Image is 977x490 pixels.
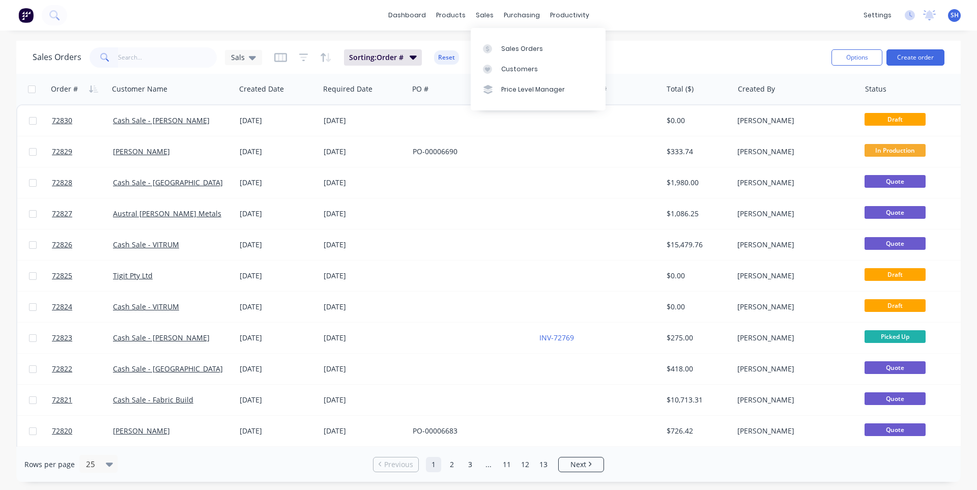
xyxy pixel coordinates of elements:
[444,457,459,472] a: Page 2
[384,459,413,470] span: Previous
[737,178,850,188] div: [PERSON_NAME]
[865,361,926,374] span: Quote
[667,426,726,436] div: $726.42
[413,147,526,157] div: PO-00006690
[481,457,496,472] a: Jump forward
[240,395,315,405] div: [DATE]
[52,323,113,353] a: 72823
[737,271,850,281] div: [PERSON_NAME]
[240,209,315,219] div: [DATE]
[52,385,113,415] a: 72821
[240,178,315,188] div: [DATE]
[737,364,850,374] div: [PERSON_NAME]
[52,426,72,436] span: 72820
[240,364,315,374] div: [DATE]
[323,84,372,94] div: Required Date
[52,302,72,312] span: 72824
[324,395,405,405] div: [DATE]
[951,11,959,20] span: SH
[667,240,726,250] div: $15,479.76
[737,209,850,219] div: [PERSON_NAME]
[52,167,113,198] a: 72828
[324,116,405,126] div: [DATE]
[413,426,526,436] div: PO-00006683
[52,229,113,260] a: 72826
[239,84,284,94] div: Created Date
[858,8,897,23] div: settings
[52,240,72,250] span: 72826
[539,333,574,342] a: INV-72769
[324,271,405,281] div: [DATE]
[737,395,850,405] div: [PERSON_NAME]
[431,8,471,23] div: products
[471,38,606,59] a: Sales Orders
[240,240,315,250] div: [DATE]
[52,261,113,291] a: 72825
[112,84,167,94] div: Customer Name
[113,395,193,405] a: Cash Sale - Fabric Build
[518,457,533,472] a: Page 12
[501,85,565,94] div: Price Level Manager
[240,271,315,281] div: [DATE]
[865,113,926,126] span: Draft
[240,147,315,157] div: [DATE]
[113,426,170,436] a: [PERSON_NAME]
[240,302,315,312] div: [DATE]
[865,330,926,343] span: Picked Up
[369,457,608,472] ul: Pagination
[471,8,499,23] div: sales
[737,240,850,250] div: [PERSON_NAME]
[667,84,694,94] div: Total ($)
[737,147,850,157] div: [PERSON_NAME]
[412,84,428,94] div: PO #
[51,84,78,94] div: Order #
[865,423,926,436] span: Quote
[865,206,926,219] span: Quote
[52,271,72,281] span: 72825
[52,416,113,446] a: 72820
[667,147,726,157] div: $333.74
[52,147,72,157] span: 72829
[324,426,405,436] div: [DATE]
[344,49,422,66] button: Sorting:Order #
[240,333,315,343] div: [DATE]
[113,333,210,342] a: Cash Sale - [PERSON_NAME]
[865,84,886,94] div: Status
[52,136,113,167] a: 72829
[24,459,75,470] span: Rows per page
[113,271,153,280] a: Tigit Pty Ltd
[33,52,81,62] h1: Sales Orders
[463,457,478,472] a: Page 3
[113,147,170,156] a: [PERSON_NAME]
[324,147,405,157] div: [DATE]
[536,457,551,472] a: Page 13
[737,426,850,436] div: [PERSON_NAME]
[426,457,441,472] a: Page 1 is your current page
[113,240,179,249] a: Cash Sale - VITRUM
[113,178,223,187] a: Cash Sale - [GEOGRAPHIC_DATA]
[737,333,850,343] div: [PERSON_NAME]
[240,426,315,436] div: [DATE]
[667,116,726,126] div: $0.00
[738,84,775,94] div: Created By
[667,333,726,343] div: $275.00
[667,178,726,188] div: $1,980.00
[501,44,543,53] div: Sales Orders
[501,65,538,74] div: Customers
[324,240,405,250] div: [DATE]
[434,50,459,65] button: Reset
[52,354,113,384] a: 72822
[499,8,545,23] div: purchasing
[324,302,405,312] div: [DATE]
[865,392,926,405] span: Quote
[52,292,113,322] a: 72824
[499,457,514,472] a: Page 11
[52,105,113,136] a: 72830
[667,271,726,281] div: $0.00
[737,302,850,312] div: [PERSON_NAME]
[118,47,217,68] input: Search...
[113,116,210,125] a: Cash Sale - [PERSON_NAME]
[865,175,926,188] span: Quote
[52,209,72,219] span: 72827
[865,299,926,312] span: Draft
